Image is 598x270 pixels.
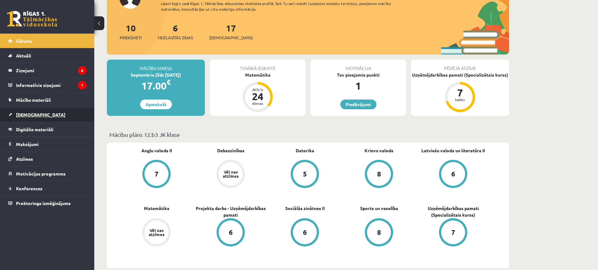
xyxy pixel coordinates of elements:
[217,147,244,154] a: Dabaszinības
[248,88,267,91] div: Atlicis
[107,72,205,78] div: Septembris (līdz [DATE])
[310,78,406,93] div: 1
[416,160,490,189] a: 6
[78,66,86,75] i: 6
[310,60,406,72] div: Motivācija
[107,78,205,93] div: 17.00
[411,60,509,72] div: Pēdējā atzīme
[340,100,376,109] a: Piedāvājumi
[109,130,507,139] p: Mācību plāns 12.b3 JK klase
[8,181,86,196] a: Konferences
[229,229,233,236] div: 6
[451,170,455,177] div: 6
[16,78,86,92] legend: Informatīvie ziņojumi
[140,100,172,109] a: Apmaksāt
[161,1,402,12] div: Laipni lūgts savā Rīgas 1. Tālmācības vidusskolas skolnieka profilā. Šeit Tu vari redzēt tuvojošo...
[451,88,469,98] div: 7
[360,205,398,212] a: Sports un veselība
[158,35,193,41] span: Neizlasītās ziņas
[421,147,485,154] a: Latviešu valoda un literatūra II
[210,72,305,78] div: Matemātika
[416,205,490,218] a: Uzņēmējdarbības pamati (Specializētais kurss)
[158,22,193,41] a: 6Neizlasītās ziņas
[8,78,86,92] a: Informatīvie ziņojumi1
[16,127,53,132] span: Digitālie materiāli
[411,72,509,78] div: Uzņēmējdarbības pamati (Specializētais kurss)
[16,200,71,206] span: Proktoringa izmēģinājums
[144,205,169,212] a: Matemātika
[248,101,267,105] div: dienas
[303,229,307,236] div: 6
[8,48,86,63] a: Aktuāli
[342,218,416,248] a: 8
[365,147,393,154] a: Krievu valoda
[78,81,86,89] i: 1
[148,228,165,236] div: Vēl nav atzīmes
[16,156,33,162] span: Atzīmes
[8,107,86,122] a: [DEMOGRAPHIC_DATA]
[451,229,455,236] div: 7
[377,229,381,236] div: 8
[248,91,267,101] div: 24
[16,137,86,151] legend: Maksājumi
[16,38,32,44] span: Sākums
[141,147,172,154] a: Angļu valoda II
[222,170,239,178] div: Vēl nav atzīmes
[194,205,268,218] a: Projekta darbs - Uzņēmējdarbības pamati
[8,34,86,48] a: Sākums
[377,170,381,177] div: 8
[310,72,406,78] div: Tev pieejamie punkti
[120,35,141,41] span: Priekšmeti
[16,63,86,78] legend: Ziņojumi
[342,160,416,189] a: 8
[194,160,268,189] a: Vēl nav atzīmes
[16,53,31,58] span: Aktuāli
[268,218,342,248] a: 6
[210,72,305,113] a: Matemātika Atlicis 24 dienas
[303,170,307,177] div: 5
[119,218,194,248] a: Vēl nav atzīmes
[416,218,490,248] a: 7
[16,112,65,117] span: [DEMOGRAPHIC_DATA]
[268,160,342,189] a: 5
[119,160,194,189] a: 7
[16,186,42,191] span: Konferences
[411,72,509,113] a: Uzņēmējdarbības pamati (Specializētais kurss) 7 balles
[209,35,253,41] span: [DEMOGRAPHIC_DATA]
[8,122,86,137] a: Digitālie materiāli
[451,98,469,101] div: balles
[209,22,253,41] a: 17[DEMOGRAPHIC_DATA]
[16,171,66,176] span: Motivācijas programma
[8,196,86,210] a: Proktoringa izmēģinājums
[8,93,86,107] a: Mācību materiāli
[194,218,268,248] a: 6
[8,166,86,181] a: Motivācijas programma
[155,170,159,177] div: 7
[285,205,325,212] a: Sociālās zinātnes II
[7,11,57,27] a: Rīgas 1. Tālmācības vidusskola
[8,63,86,78] a: Ziņojumi6
[8,152,86,166] a: Atzīmes
[167,78,171,87] span: €
[16,97,51,103] span: Mācību materiāli
[120,22,141,41] a: 10Priekšmeti
[296,147,314,154] a: Datorika
[8,137,86,151] a: Maksājumi
[210,60,305,72] div: Tuvākā ieskaite
[107,60,205,72] div: Mācību maksa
